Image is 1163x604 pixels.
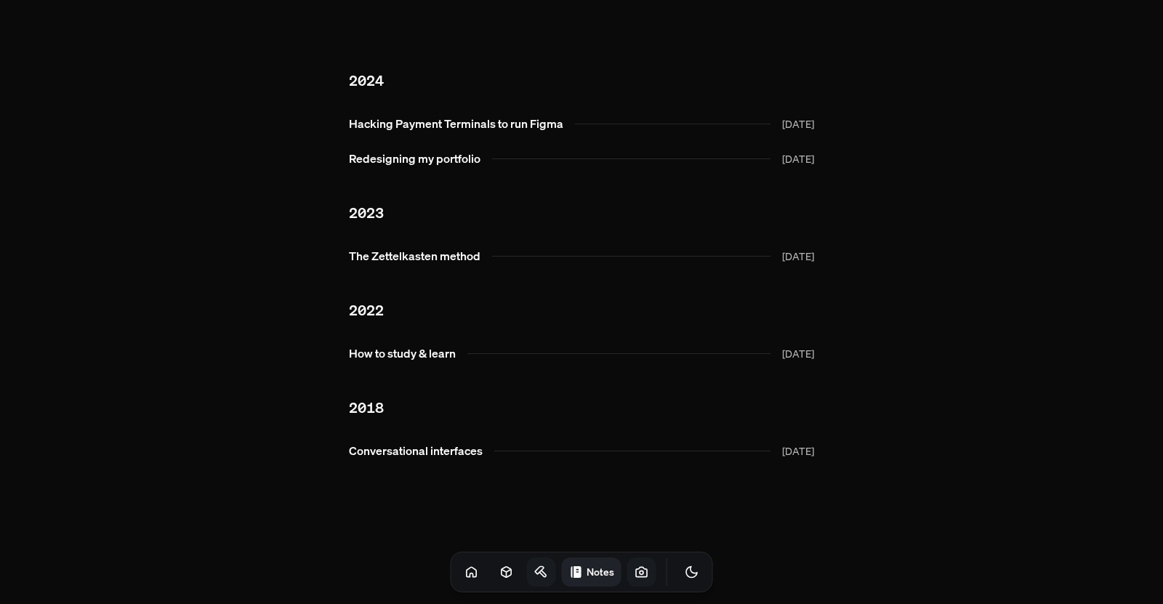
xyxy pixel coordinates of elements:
[782,249,814,264] span: [DATE]
[337,109,826,138] a: Hacking Payment Terminals to run Figma[DATE]
[337,144,826,173] a: Redesigning my portfolio[DATE]
[782,151,814,166] span: [DATE]
[349,202,814,224] h2: 2023
[587,565,614,579] h1: Notes
[349,397,814,419] h2: 2018
[349,70,814,92] h2: 2024
[677,557,707,587] button: Toggle Theme
[782,443,814,459] span: [DATE]
[337,436,826,465] a: Conversational interfaces[DATE]
[782,116,814,132] span: [DATE]
[337,241,826,270] a: The Zettelkasten method[DATE]
[337,339,826,368] a: How to study & learn[DATE]
[782,346,814,361] span: [DATE]
[349,299,814,321] h2: 2022
[562,557,621,587] a: Notes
